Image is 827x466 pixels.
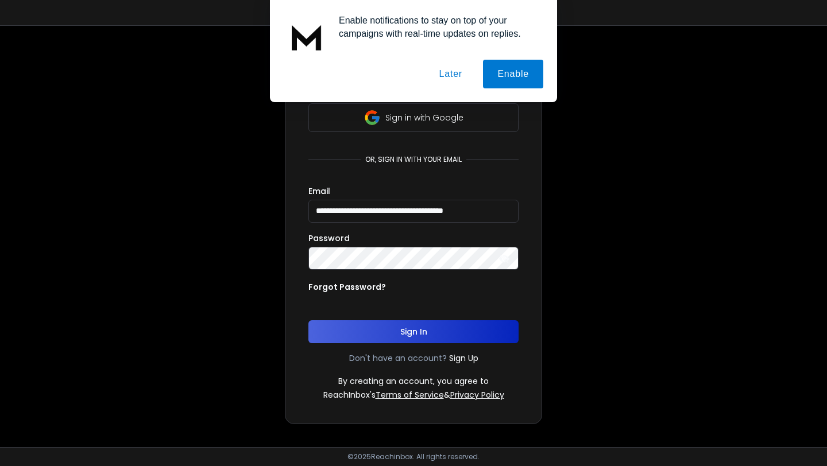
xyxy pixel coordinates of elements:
[349,352,447,364] p: Don't have an account?
[308,187,330,195] label: Email
[347,452,480,461] p: © 2025 Reachinbox. All rights reserved.
[483,60,543,88] button: Enable
[449,352,478,364] a: Sign Up
[385,112,463,123] p: Sign in with Google
[308,320,519,343] button: Sign In
[376,389,444,401] a: Terms of Service
[284,14,330,60] img: notification icon
[330,14,543,40] div: Enable notifications to stay on top of your campaigns with real-time updates on replies.
[308,281,386,293] p: Forgot Password?
[308,103,519,132] button: Sign in with Google
[338,375,489,387] p: By creating an account, you agree to
[450,389,504,401] a: Privacy Policy
[308,234,350,242] label: Password
[323,389,504,401] p: ReachInbox's &
[361,155,466,164] p: or, sign in with your email
[424,60,476,88] button: Later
